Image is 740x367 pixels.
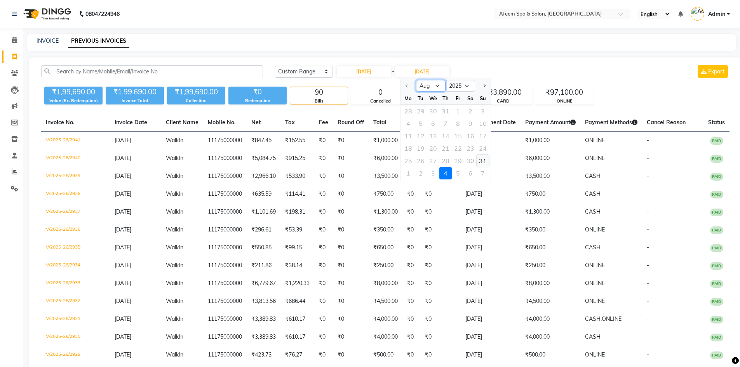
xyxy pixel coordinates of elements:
div: ₹97,100.00 [536,87,593,98]
td: 11175000000 [203,221,247,239]
span: Admin [708,10,725,18]
span: ONLINE [602,315,622,322]
div: 0 [352,87,409,98]
span: Walk [166,280,179,287]
div: Value (Ex. Redemption) [44,97,103,104]
div: Sa [464,92,477,104]
span: [DATE] [115,208,131,215]
td: ₹0 [333,328,369,346]
button: Next month [481,80,487,92]
div: Collection [167,97,225,104]
span: Walk [166,297,179,304]
td: ₹296.61 [247,221,280,239]
span: [DATE] [115,280,131,287]
span: PAID [710,155,723,163]
td: [DATE] [461,203,521,221]
span: Walk [166,208,179,215]
td: ₹1,300.00 [369,203,402,221]
td: ₹0 [314,275,333,292]
td: ₹0 [314,132,333,150]
img: logo [20,3,73,25]
td: ₹0 [314,310,333,328]
td: V/2025-26/2933 [41,275,110,292]
td: ₹6,000.00 [369,150,402,167]
div: 4 [439,167,452,179]
td: ₹0 [333,257,369,275]
span: - [647,172,649,179]
td: ₹3,500.00 [369,167,402,185]
td: ₹2,966.10 [247,167,280,185]
td: ₹4,500.00 [521,292,580,310]
td: ₹0 [402,346,420,364]
span: Invoice No. [46,119,75,126]
td: ₹0 [333,132,369,150]
td: ₹750.00 [521,185,580,203]
a: INVOICE [37,37,59,44]
td: ₹1,220.33 [280,275,314,292]
span: [DATE] [115,351,131,358]
td: [DATE] [461,292,521,310]
td: 11175000000 [203,328,247,346]
td: 11175000000 [203,132,247,150]
td: ₹350.00 [369,221,402,239]
td: ₹550.85 [247,239,280,257]
div: Sunday, August 31, 2025 [477,155,489,167]
td: V/2025-26/2941 [41,132,110,150]
td: ₹4,000.00 [369,310,402,328]
td: [DATE] [461,257,521,275]
span: - [647,262,649,269]
span: - [647,280,649,287]
select: Select month [416,80,446,92]
span: [DATE] [115,137,131,144]
span: In [179,244,183,251]
td: 11175000000 [203,203,247,221]
div: Mo [402,92,414,104]
td: ₹3,389.83 [247,328,280,346]
td: V/2025-26/2935 [41,239,110,257]
td: ₹0 [420,203,461,221]
select: Select year [446,80,475,92]
td: ₹114.41 [280,185,314,203]
span: PAID [710,316,723,324]
span: ONLINE [585,137,605,144]
td: ₹0 [314,221,333,239]
td: ₹211.86 [247,257,280,275]
td: ₹650.00 [369,239,402,257]
span: CASH, [585,315,602,322]
span: [DATE] [115,333,131,340]
span: Export [708,68,724,75]
span: In [179,333,183,340]
td: ₹0 [314,257,333,275]
span: ONLINE [585,155,605,162]
span: In [179,226,183,233]
td: V/2025-26/2940 [41,150,110,167]
div: CARD [474,98,532,104]
div: ₹1,99,690.00 [106,87,164,97]
span: ONLINE [585,280,605,287]
a: PREVIOUS INVOICES [68,34,129,48]
td: ₹0 [420,292,461,310]
span: In [179,315,183,322]
td: ₹847.45 [247,132,280,150]
span: Fee [319,119,328,126]
td: ₹0 [333,185,369,203]
span: In [179,190,183,197]
span: Mobile No. [208,119,236,126]
span: [DATE] [115,262,131,269]
td: ₹0 [314,150,333,167]
td: ₹0 [402,185,420,203]
td: V/2025-26/2936 [41,221,110,239]
span: PAID [710,298,723,306]
td: [DATE] [461,346,521,364]
span: Total [373,119,387,126]
td: ₹0 [333,203,369,221]
span: [DATE] [115,172,131,179]
div: Thursday, September 4, 2025 [439,167,452,179]
span: In [179,208,183,215]
td: ₹8,000.00 [369,275,402,292]
td: ₹250.00 [521,257,580,275]
div: Th [439,92,452,104]
span: Invoice Date [115,119,147,126]
span: PAID [710,351,723,359]
div: Tuesday, September 2, 2025 [414,167,427,179]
